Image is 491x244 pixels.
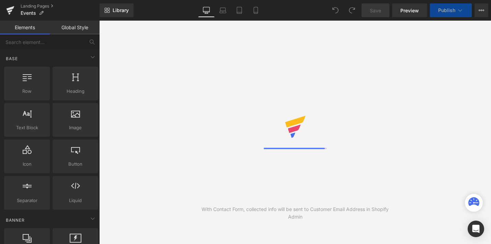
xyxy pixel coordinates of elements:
[329,3,342,17] button: Undo
[438,8,455,13] span: Publish
[248,3,264,17] a: Mobile
[113,7,129,13] span: Library
[6,160,48,168] span: Icon
[475,3,488,17] button: More
[197,206,393,221] div: With Contact Form, collected info will be sent to Customer Email Address in Shopify Admin
[5,217,25,223] span: Banner
[430,3,472,17] button: Publish
[6,124,48,131] span: Text Block
[100,3,134,17] a: New Library
[21,3,100,9] a: Landing Pages
[55,197,96,204] span: Liquid
[21,10,36,16] span: Events
[400,7,419,14] span: Preview
[370,7,381,14] span: Save
[198,3,215,17] a: Desktop
[55,160,96,168] span: Button
[468,221,484,237] div: Open Intercom Messenger
[6,88,48,95] span: Row
[392,3,427,17] a: Preview
[55,124,96,131] span: Image
[50,21,100,34] a: Global Style
[215,3,231,17] a: Laptop
[5,55,19,62] span: Base
[231,3,248,17] a: Tablet
[55,88,96,95] span: Heading
[345,3,359,17] button: Redo
[6,197,48,204] span: Separator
